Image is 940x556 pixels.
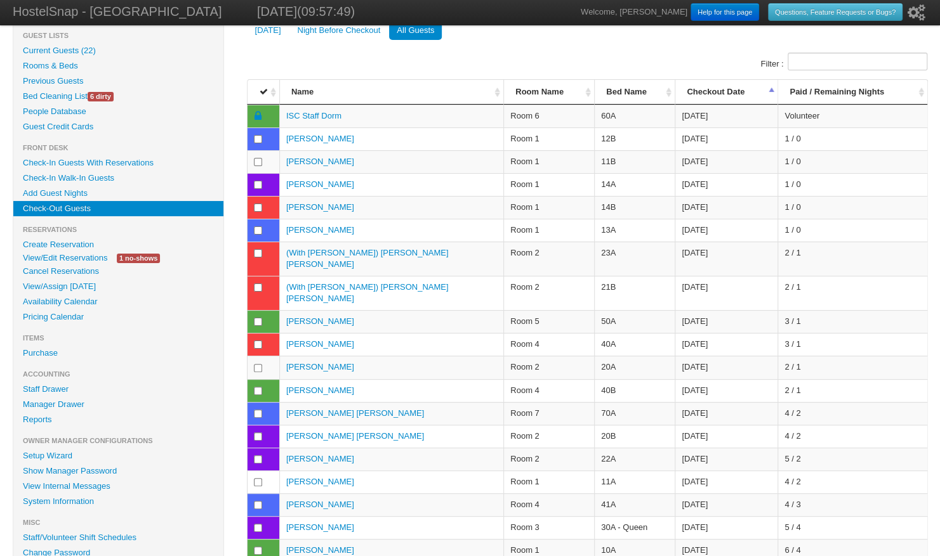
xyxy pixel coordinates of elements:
[13,530,223,545] a: Staff/Volunteer Shift Schedules
[503,173,594,196] td: Room 1
[594,356,675,378] td: 20A
[13,222,223,237] li: Reservations
[13,201,223,216] a: Check-Out Guests
[286,282,449,303] a: (With [PERSON_NAME]) [PERSON_NAME] [PERSON_NAME]
[778,127,927,150] td: 1 / 0
[13,155,223,171] a: Check-In Guests With Reservations
[503,310,594,333] td: Room 5
[13,104,223,119] a: People Database
[594,219,675,242] td: 13A
[13,494,223,509] a: System Information
[286,179,354,189] a: [PERSON_NAME]
[778,493,927,516] td: 4 / 3
[13,186,223,201] a: Add Guest Nights
[286,431,424,441] a: [PERSON_NAME] [PERSON_NAME]
[594,150,675,173] td: 11B
[13,58,223,74] a: Rooms & Beds
[286,454,354,463] a: [PERSON_NAME]
[503,219,594,242] td: Room 1
[675,493,778,516] td: [DATE]
[13,264,223,279] a: Cancel Reservations
[675,448,778,470] td: [DATE]
[503,425,594,448] td: Room 2
[13,463,223,479] a: Show Manager Password
[13,382,223,397] a: Staff Drawer
[13,237,223,252] a: Create Reservation
[675,173,778,196] td: [DATE]
[389,21,442,40] a: All Guests
[503,379,594,402] td: Room 4
[778,516,927,539] td: 5 / 4
[286,111,341,120] a: ISC Staff Dorm
[247,80,279,105] th: : activate to sort column ascending
[503,333,594,356] td: Room 4
[594,333,675,356] td: 40A
[778,219,927,242] td: 1 / 0
[675,196,778,219] td: [DATE]
[778,242,927,276] td: 2 / 1
[675,310,778,333] td: [DATE]
[13,412,223,427] a: Reports
[675,150,778,173] td: [DATE]
[13,330,223,346] li: Items
[503,402,594,425] td: Room 7
[908,4,925,21] i: Setup Wizard
[286,134,354,143] a: [PERSON_NAME]
[675,80,778,105] th: Checkout Date: activate to sort column descending
[778,80,927,105] th: Paid / Remaining Nights: activate to sort column ascending
[594,127,675,150] td: 12B
[286,339,354,349] a: [PERSON_NAME]
[13,515,223,530] li: Misc
[675,219,778,242] td: [DATE]
[279,80,503,105] th: Name: activate to sort column ascending
[286,362,354,372] a: [PERSON_NAME]
[675,105,778,127] td: [DATE]
[503,493,594,516] td: Room 4
[286,385,354,395] a: [PERSON_NAME]
[675,470,778,493] td: [DATE]
[286,248,449,269] a: (With [PERSON_NAME]) [PERSON_NAME] [PERSON_NAME]
[675,425,778,448] td: [DATE]
[675,276,778,310] td: [DATE]
[13,279,223,294] a: View/Assign [DATE]
[594,242,675,276] td: 23A
[675,356,778,378] td: [DATE]
[13,479,223,494] a: View Internal Messages
[13,119,223,134] a: Guest Credit Cards
[768,3,903,21] a: Questions, Feature Requests or Bugs?
[778,105,927,127] td: Volunteer
[778,356,927,378] td: 2 / 1
[778,448,927,470] td: 5 / 2
[691,3,759,21] a: Help for this page
[594,493,675,516] td: 41A
[13,309,223,325] a: Pricing Calendar
[594,173,675,196] td: 14A
[594,470,675,493] td: 11A
[778,333,927,356] td: 3 / 1
[760,53,927,76] label: Filter :
[594,448,675,470] td: 22A
[503,470,594,493] td: Room 1
[594,402,675,425] td: 70A
[286,316,354,326] a: [PERSON_NAME]
[13,74,223,89] a: Previous Guests
[289,21,388,40] a: Night Before Checkout
[594,196,675,219] td: 14B
[13,366,223,382] li: Accounting
[286,477,354,486] a: [PERSON_NAME]
[254,112,271,120] i: Manager must turn off volunteer/staff status before this guest can be checked out.
[117,254,160,263] span: 1 no-shows
[503,276,594,310] td: Room 2
[675,242,778,276] td: [DATE]
[13,294,223,309] a: Availability Calendar
[778,150,927,173] td: 1 / 0
[503,196,594,219] td: Room 1
[675,333,778,356] td: [DATE]
[594,105,675,127] td: 60A
[778,173,927,196] td: 1 / 0
[778,196,927,219] td: 1 / 0
[286,202,354,212] a: [PERSON_NAME]
[13,433,223,448] li: Owner Manager Configurations
[778,276,927,310] td: 2 / 1
[503,516,594,539] td: Room 3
